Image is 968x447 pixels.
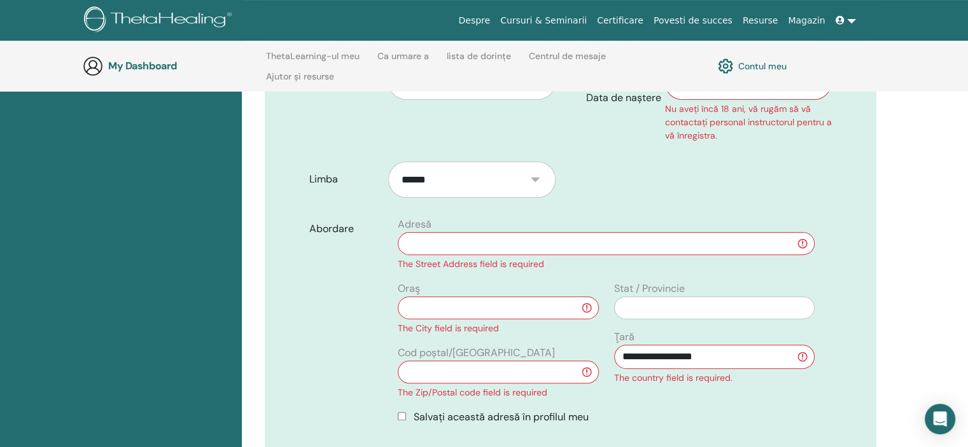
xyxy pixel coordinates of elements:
[925,404,955,434] div: Open Intercom Messenger
[414,410,589,423] span: Salvați această adresă în profilul meu
[398,281,420,296] label: Oraş
[738,9,783,32] a: Resurse
[398,258,815,271] div: The Street Address field is required
[718,55,733,77] img: cog.svg
[398,217,431,232] label: Adresă
[300,167,388,191] label: Limba
[398,345,555,361] label: Cod poștal/[GEOGRAPHIC_DATA]
[614,329,635,345] label: Ţară
[577,86,665,110] label: Data de naștere
[377,51,429,71] a: Ca urmare a
[453,9,495,32] a: Despre
[664,102,832,142] div: Nu aveți încă 18 ani, vă rugăm să vă contactați personal instructorul pentru a vă înregistra.
[783,9,830,32] a: Magazin
[398,386,598,399] div: The Zip/Postal code field is required
[266,51,360,71] a: ThetaLearning-ul meu
[300,217,390,241] label: Abordare
[592,9,649,32] a: Certificare
[108,60,235,72] h3: My Dashboard
[83,56,103,76] img: generic-user-icon.jpg
[529,51,606,71] a: Centrul de mesaje
[614,371,815,385] div: The country field is required.
[649,9,738,32] a: Povesti de succes
[495,9,592,32] a: Cursuri & Seminarii
[84,6,236,35] img: logo.png
[447,51,511,71] a: lista de dorințe
[718,55,787,77] a: Contul meu
[614,281,685,296] label: Stat / Provincie
[266,71,334,92] a: Ajutor și resurse
[398,322,598,335] div: The City field is required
